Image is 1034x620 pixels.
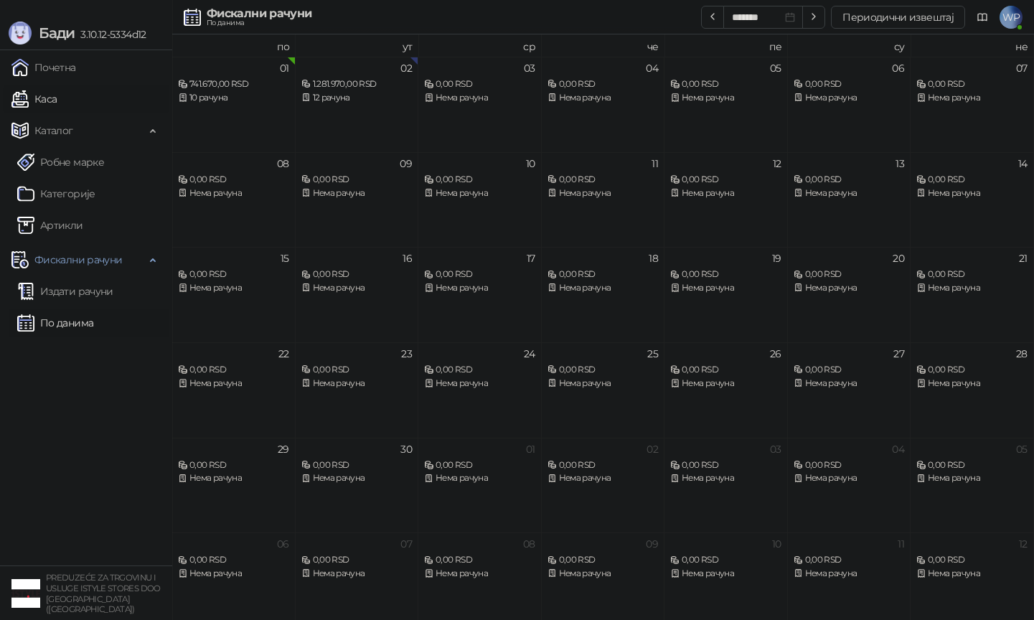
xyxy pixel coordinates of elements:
div: 28 [1016,349,1028,359]
div: 12 [1019,539,1028,549]
div: Нема рачуна [547,377,659,390]
div: 0,00 RSD [916,553,1028,567]
div: Нема рачуна [301,187,413,200]
div: 10 рачуна [178,91,289,105]
div: Нема рачуна [916,567,1028,581]
div: 24 [524,349,535,359]
div: Нема рачуна [916,281,1028,295]
th: по [172,34,296,57]
div: 0,00 RSD [178,553,289,567]
div: Нема рачуна [794,187,905,200]
td: 2025-09-13 [788,152,911,248]
div: 12 [773,159,781,169]
div: 07 [400,539,412,549]
div: 0,00 RSD [178,363,289,377]
td: 2025-09-16 [296,247,419,342]
td: 2025-09-23 [296,342,419,438]
div: Нема рачуна [547,281,659,295]
div: Нема рачуна [670,377,781,390]
span: Фискални рачуни [34,245,122,274]
div: Нема рачуна [178,377,289,390]
div: 07 [1016,63,1028,73]
td: 2025-10-04 [788,438,911,533]
a: Документација [971,6,994,29]
div: 0,00 RSD [916,77,1028,91]
div: 1.281.970,00 RSD [301,77,413,91]
div: 02 [400,63,412,73]
div: 10 [526,159,535,169]
div: Нема рачуна [670,471,781,485]
td: 2025-09-05 [664,57,788,152]
td: 2025-09-12 [664,152,788,248]
div: 0,00 RSD [794,553,905,567]
div: Нема рачуна [916,91,1028,105]
div: Нема рачуна [178,471,289,485]
th: ср [418,34,542,57]
div: 0,00 RSD [547,268,659,281]
div: 01 [526,444,535,454]
div: 0,00 RSD [301,459,413,472]
td: 2025-09-06 [788,57,911,152]
div: 30 [400,444,412,454]
div: 26 [770,349,781,359]
span: WP [1000,6,1023,29]
a: Каса [11,85,57,113]
div: Нема рачуна [916,471,1028,485]
button: Периодични извештај [831,6,965,29]
div: 0,00 RSD [301,553,413,567]
td: 2025-09-01 [172,57,296,152]
div: 06 [277,539,289,549]
div: 0,00 RSD [301,268,413,281]
div: Нема рачуна [424,281,535,295]
div: 18 [649,253,658,263]
div: 0,00 RSD [670,77,781,91]
div: 0,00 RSD [178,268,289,281]
td: 2025-09-17 [418,247,542,342]
div: 0,00 RSD [301,173,413,187]
a: Издати рачуни [17,277,113,306]
div: Нема рачуна [794,377,905,390]
td: 2025-09-26 [664,342,788,438]
div: 0,00 RSD [547,173,659,187]
div: 09 [400,159,412,169]
td: 2025-09-19 [664,247,788,342]
div: 0,00 RSD [916,268,1028,281]
div: 0,00 RSD [670,459,781,472]
div: 0,00 RSD [794,77,905,91]
div: 11 [652,159,658,169]
td: 2025-10-01 [418,438,542,533]
div: 741.670,00 RSD [178,77,289,91]
div: 0,00 RSD [670,363,781,377]
div: 05 [1016,444,1028,454]
div: 0,00 RSD [178,173,289,187]
td: 2025-09-20 [788,247,911,342]
div: Нема рачуна [794,471,905,485]
div: 0,00 RSD [547,553,659,567]
div: Нема рачуна [547,567,659,581]
div: 0,00 RSD [794,363,905,377]
div: Нема рачуна [916,377,1028,390]
div: 29 [278,444,289,454]
div: 09 [646,539,658,549]
div: 14 [1018,159,1028,169]
div: 23 [401,349,412,359]
img: Logo [9,22,32,44]
td: 2025-09-08 [172,152,296,248]
small: PREDUZEĆE ZA TRGOVINU I USLUGE ISTYLE STORES DOO [GEOGRAPHIC_DATA] ([GEOGRAPHIC_DATA]) [46,573,161,614]
div: 01 [280,63,289,73]
td: 2025-09-30 [296,438,419,533]
td: 2025-09-18 [542,247,665,342]
div: 11 [898,539,904,549]
div: 0,00 RSD [794,173,905,187]
div: 16 [403,253,412,263]
div: Фискални рачуни [207,8,311,19]
div: 02 [647,444,658,454]
div: Нема рачуна [547,91,659,105]
div: 0,00 RSD [424,553,535,567]
span: Бади [39,24,75,42]
div: 0,00 RSD [178,459,289,472]
div: Нема рачуна [424,567,535,581]
div: 06 [892,63,904,73]
div: 08 [523,539,535,549]
div: По данима [207,19,311,27]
